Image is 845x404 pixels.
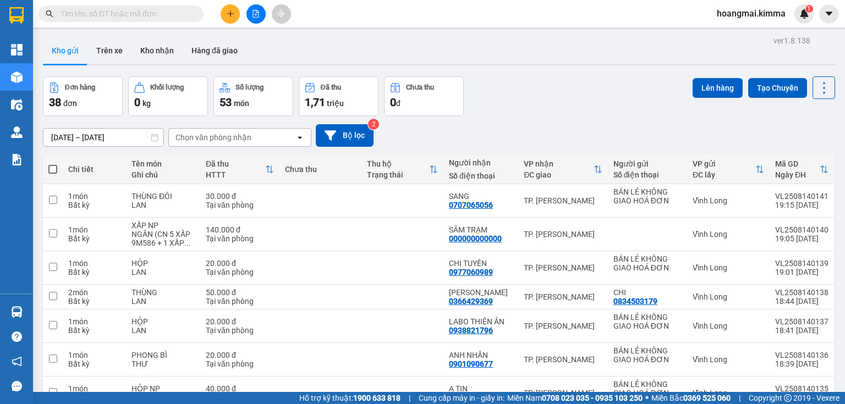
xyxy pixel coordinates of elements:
[305,96,325,109] span: 1,71
[131,221,195,230] div: XẤP NP
[613,288,682,297] div: CHI
[11,126,23,138] img: warehouse-icon
[206,268,274,276] div: Tại văn phòng
[748,78,807,98] button: Tạo Chuyến
[693,389,764,397] div: Vĩnh Long
[775,317,828,326] div: VL2508140137
[150,84,184,91] div: Khối lượng
[449,225,513,234] div: SÂM TRẠM
[361,155,443,184] th: Toggle SortBy
[327,99,344,108] span: triệu
[68,234,120,243] div: Bất kỳ
[131,192,195,201] div: THÙNG ĐÔI
[206,170,265,179] div: HTTT
[775,384,828,393] div: VL2508140135
[524,170,593,179] div: ĐC giao
[693,159,755,168] div: VP gửi
[784,394,792,402] span: copyright
[613,380,682,397] div: BÁN LẺ KHÔNG GIAO HOÁ ĐƠN
[131,351,195,359] div: PHONG BÌ
[775,192,828,201] div: VL2508140141
[775,170,820,179] div: Ngày ĐH
[449,158,513,167] div: Người nhận
[775,259,828,268] div: VL2508140139
[449,171,513,180] div: Số điện thoại
[63,99,77,108] span: đơn
[227,10,234,18] span: plus
[406,84,434,91] div: Chưa thu
[213,76,293,116] button: Số lượng53món
[542,394,643,402] strong: 0708 023 035 - 0935 103 250
[449,326,493,335] div: 0938821796
[384,76,464,116] button: Chưa thu0đ
[68,268,120,276] div: Bất kỳ
[68,288,120,297] div: 2 món
[206,201,274,209] div: Tại văn phòng
[409,392,410,404] span: |
[206,192,274,201] div: 30.000 đ
[449,297,493,306] div: 0366429369
[645,396,649,400] span: ⚪️
[775,288,828,297] div: VL2508140138
[295,133,304,142] svg: open
[277,10,285,18] span: aim
[68,326,120,335] div: Bất kỳ
[693,263,764,272] div: Vĩnh Long
[206,234,274,243] div: Tại văn phòng
[773,35,810,47] div: ver 1.8.138
[613,313,682,330] div: BÁN LẺ KHÔNG GIAO HOÁ ĐƠN
[299,76,378,116] button: Đã thu1,71 triệu
[68,384,120,393] div: 1 món
[524,196,602,205] div: TP. [PERSON_NAME]
[321,84,341,91] div: Đã thu
[87,37,131,64] button: Trên xe
[775,351,828,359] div: VL2508140136
[449,234,502,243] div: 000000000000
[775,326,828,335] div: 18:41 [DATE]
[683,394,731,402] strong: 0369 525 060
[46,10,53,18] span: search
[131,159,195,168] div: Tên món
[613,254,682,272] div: BÁN LẺ KHÔNG GIAO HOÁ ĐƠN
[449,259,513,268] div: CHỊ TUYỀN
[131,317,195,326] div: HỘP
[693,230,764,239] div: Vĩnh Long
[206,259,274,268] div: 20.000 đ
[651,392,731,404] span: Miền Bắc
[131,268,195,276] div: LAN
[708,7,794,20] span: hoangmai.kimma
[134,96,140,109] span: 0
[131,384,195,393] div: HỘP NP
[206,326,274,335] div: Tại văn phòng
[449,359,493,368] div: 0901090677
[252,10,260,18] span: file-add
[613,187,682,205] div: BÁN LẺ KHÔNG GIAO HOÁ ĐƠN
[819,4,838,24] button: caret-down
[524,292,602,301] div: TP. [PERSON_NAME]
[613,346,682,364] div: BÁN LẺ KHÔNG GIAO HOÁ ĐƠN
[68,201,120,209] div: Bất kỳ
[68,192,120,201] div: 1 món
[775,201,828,209] div: 19:15 [DATE]
[200,155,279,184] th: Toggle SortBy
[206,159,265,168] div: Đã thu
[368,119,379,130] sup: 2
[12,331,22,342] span: question-circle
[11,306,23,318] img: warehouse-icon
[449,384,513,393] div: A TIN
[449,192,513,201] div: SANG
[805,5,813,13] sup: 1
[234,99,249,108] span: món
[367,159,429,168] div: Thu hộ
[206,359,274,368] div: Tại văn phòng
[206,297,274,306] div: Tại văn phòng
[272,4,291,24] button: aim
[131,288,195,297] div: THÙNG
[131,359,195,368] div: THƯ
[316,124,374,147] button: Bộ lọc
[131,230,195,247] div: NGÂN (CN 5 XẤP 9M586 + 1 XẤP 13/8)
[11,71,23,83] img: warehouse-icon
[68,259,120,268] div: 1 món
[142,99,151,108] span: kg
[367,170,429,179] div: Trạng thái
